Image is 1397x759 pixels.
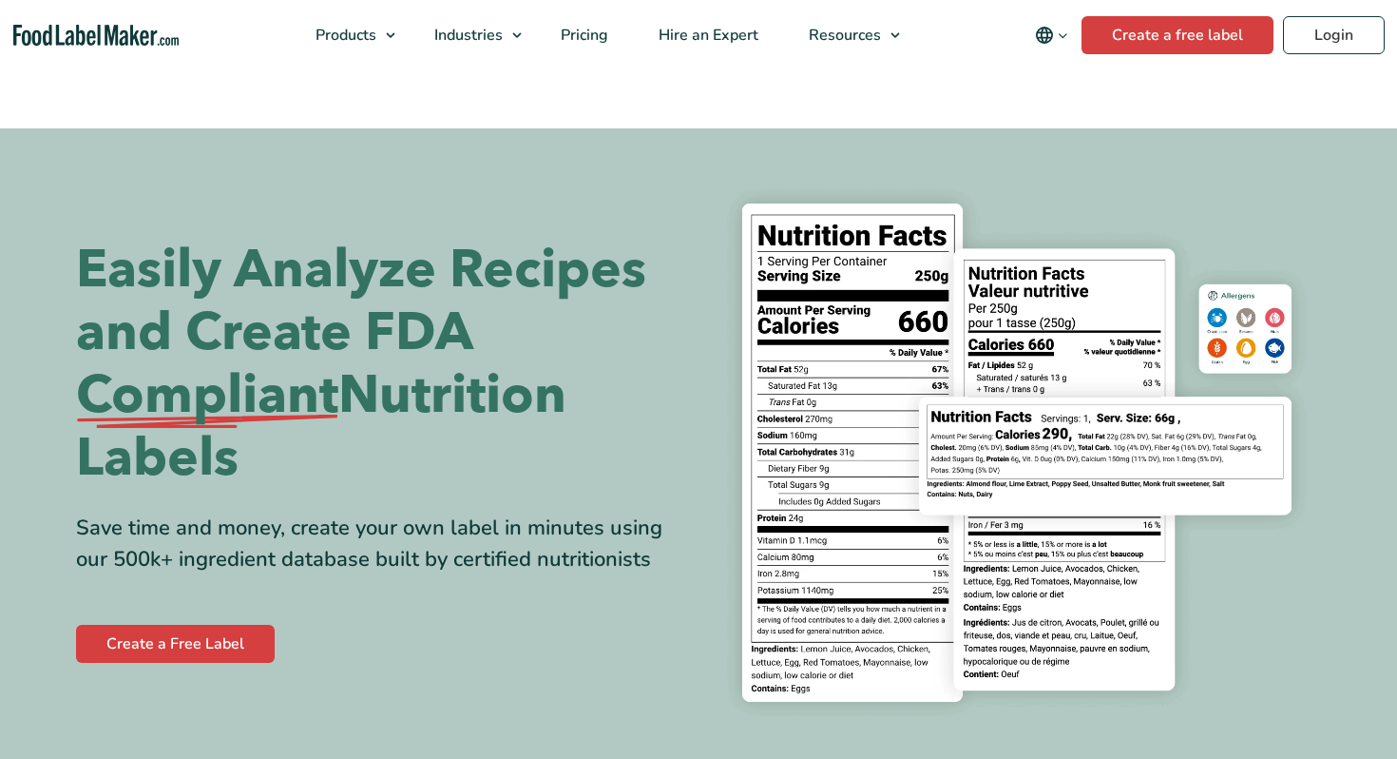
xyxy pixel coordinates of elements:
[76,625,275,663] a: Create a Free Label
[1283,16,1385,54] a: Login
[1022,16,1081,54] button: Change language
[555,25,610,46] span: Pricing
[76,239,684,490] h1: Easily Analyze Recipes and Create FDA Nutrition Labels
[310,25,378,46] span: Products
[429,25,505,46] span: Industries
[76,513,684,575] div: Save time and money, create your own label in minutes using our 500k+ ingredient database built b...
[76,364,338,427] span: Compliant
[1081,16,1273,54] a: Create a free label
[653,25,760,46] span: Hire an Expert
[803,25,883,46] span: Resources
[13,25,179,47] a: Food Label Maker homepage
